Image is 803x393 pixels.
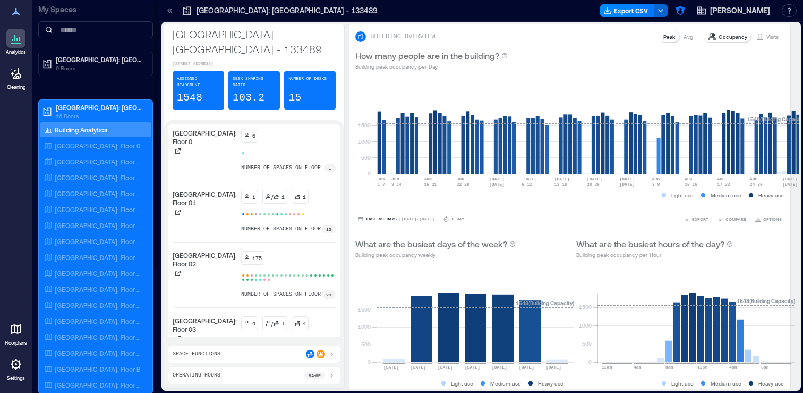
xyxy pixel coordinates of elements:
text: 4am [634,365,642,370]
tspan: 1500 [578,304,591,310]
p: [GEOGRAPHIC_DATA]: Floor 07 [55,253,143,262]
button: Export CSV [600,4,654,17]
tspan: 500 [582,340,591,347]
p: [GEOGRAPHIC_DATA]: Floor 03 [173,316,237,333]
p: [GEOGRAPHIC_DATA]: [GEOGRAPHIC_DATA] - 133489 [173,27,336,56]
p: 1 [303,193,306,201]
tspan: 0 [368,170,371,177]
p: [GEOGRAPHIC_DATA]: Floor 11 [55,317,143,325]
text: [DATE] [519,365,534,370]
text: 13-19 [554,182,567,187]
p: 15 [326,226,331,232]
button: [PERSON_NAME] [693,2,773,19]
p: / [271,319,273,328]
p: [GEOGRAPHIC_DATA]: Floor 01 [55,157,143,166]
tspan: 0 [588,358,591,365]
p: [GEOGRAPHIC_DATA]: [GEOGRAPHIC_DATA] - 133489 [197,5,378,16]
text: [DATE] [554,177,570,181]
p: My Spaces [38,4,153,15]
p: [GEOGRAPHIC_DATA]: Floor 02 [173,251,237,268]
p: [GEOGRAPHIC_DATA]: Floor 05 [55,221,143,230]
p: [GEOGRAPHIC_DATA]: Floor 08 [55,269,143,278]
p: Space Functions [173,350,220,358]
span: [PERSON_NAME] [710,5,770,16]
text: JUN [378,177,386,181]
p: [GEOGRAPHIC_DATA]: Floor B [55,365,141,373]
text: JUN [457,177,465,181]
tspan: 1000 [578,322,591,329]
span: OPTIONS [763,216,782,222]
p: 1 [252,193,255,201]
p: [GEOGRAPHIC_DATA]: Floor 12 [55,333,143,341]
button: OPTIONS [753,214,784,224]
text: AUG [652,177,660,181]
text: JUN [391,177,399,181]
p: Avg [684,32,693,41]
p: 4 [252,319,255,328]
text: [DATE] [522,177,537,181]
p: [GEOGRAPHIC_DATA]: Floor 0 [173,129,237,146]
p: 15 [288,90,301,105]
p: 0 Floors [56,64,145,72]
p: Occupancy [719,32,747,41]
p: number of spaces on floor [241,290,321,299]
p: 1 [281,319,285,328]
p: 8a - 6p [309,372,321,379]
p: [GEOGRAPHIC_DATA]: Floor 04 [55,205,143,214]
text: 15-21 [424,182,437,187]
text: 12pm [697,365,707,370]
p: Medium use [711,191,741,199]
p: What are the busiest hours of the day? [576,238,724,250]
p: How many people are in the building? [355,49,499,62]
tspan: 1500 [358,122,371,128]
span: COMPARE [725,216,746,222]
p: 1 [281,193,285,201]
p: Building peak occupancy per Day [355,62,508,71]
p: What are the busiest days of the week? [355,238,507,250]
p: 1548 [177,90,202,105]
p: 29 [326,291,331,298]
text: [DATE] [411,365,426,370]
p: Light use [451,379,473,388]
text: [DATE] [492,365,507,370]
p: Number of Desks [288,76,327,82]
p: Medium use [711,379,741,388]
tspan: 1500 [358,306,371,313]
p: 1 Day [451,216,464,222]
tspan: 0 [368,358,371,365]
p: Cleaning [7,84,25,90]
p: BUILDING OVERVIEW [370,32,435,41]
p: 103.2 [233,90,264,105]
a: Settings [3,352,29,384]
p: [GEOGRAPHIC_DATA]: Floor 01 [173,190,237,207]
text: [DATE] [782,177,798,181]
text: 1-7 [378,182,386,187]
p: Building peak occupancy weekly [355,250,516,259]
text: AUG [685,177,693,181]
text: [DATE] [465,365,480,370]
p: 175 [252,254,262,262]
p: Floorplans [5,340,27,346]
p: Building Analytics [55,126,107,134]
tspan: 500 [361,341,371,347]
p: 6 [252,131,255,140]
tspan: 1000 [358,138,371,145]
text: 20-26 [587,182,600,187]
text: 6-12 [522,182,532,187]
p: Assigned Headcount [177,76,220,88]
p: Analytics [6,49,26,55]
text: 8pm [761,365,769,370]
text: 22-28 [457,182,469,187]
p: number of spaces on floor [241,225,321,233]
p: [GEOGRAPHIC_DATA]: Floor 09 [55,285,143,294]
p: [GEOGRAPHIC_DATA]: Floor 06 [55,237,143,246]
text: 24-30 [750,182,763,187]
a: Cleaning [3,61,29,94]
p: [STREET_ADDRESS] [173,61,336,67]
p: Heavy use [758,191,784,199]
p: Light use [671,191,694,199]
p: [GEOGRAPHIC_DATA]: [GEOGRAPHIC_DATA] - 133489 [56,103,145,112]
p: [GEOGRAPHIC_DATA]: Floor 02 [55,173,143,182]
text: [DATE] [489,182,505,187]
text: 10-16 [685,182,697,187]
